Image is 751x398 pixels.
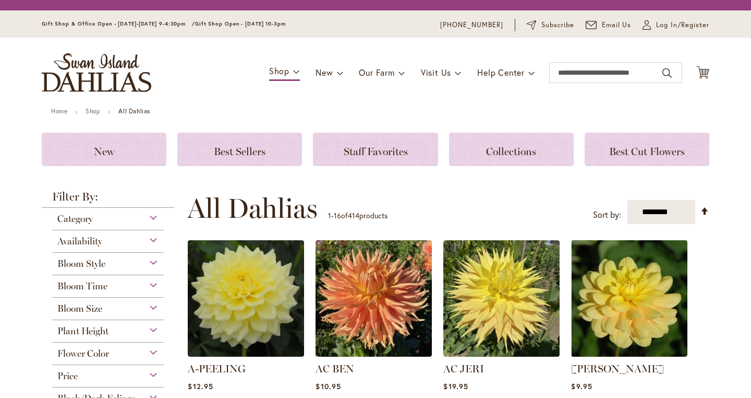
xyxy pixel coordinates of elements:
span: $12.95 [188,381,213,391]
p: - of products [328,207,387,224]
span: All Dahlias [187,193,318,224]
a: AC JERI [443,362,484,375]
strong: All Dahlias [118,107,150,115]
span: Best Cut Flowers [609,145,685,158]
a: A-PEELING [188,362,246,375]
span: $9.95 [571,381,592,391]
span: Best Sellers [214,145,265,158]
img: AC Jeri [443,240,560,357]
a: Log In/Register [643,20,709,30]
button: Search [662,65,672,81]
span: Email Us [602,20,632,30]
label: Sort by: [593,205,621,225]
a: AC BEN [316,349,432,359]
span: Staff Favorites [344,145,408,158]
span: New [94,145,114,158]
span: Plant Height [57,325,108,337]
span: Price [57,370,78,382]
span: Shop [269,65,289,76]
span: 414 [348,210,359,220]
a: Shop [86,107,100,115]
a: AC BEN [316,362,354,375]
a: Email Us [586,20,632,30]
span: Availability [57,236,102,247]
span: Bloom Style [57,258,105,270]
span: Collections [486,145,536,158]
a: Home [51,107,67,115]
a: Best Cut Flowers [585,133,709,166]
a: Collections [449,133,574,166]
span: Category [57,213,93,225]
span: 16 [334,210,341,220]
span: New [316,67,333,78]
span: Subscribe [541,20,574,30]
span: 1 [328,210,331,220]
span: Gift Shop & Office Open - [DATE]-[DATE] 9-4:30pm / [42,20,195,27]
span: Visit Us [421,67,451,78]
img: AC BEN [316,240,432,357]
img: A-Peeling [188,240,304,357]
a: Best Sellers [177,133,302,166]
strong: Filter By: [42,191,174,208]
span: Our Farm [359,67,394,78]
span: Flower Color [57,348,109,359]
a: Subscribe [527,20,574,30]
a: AC Jeri [443,349,560,359]
span: $19.95 [443,381,468,391]
img: AHOY MATEY [571,240,687,357]
span: Log In/Register [656,20,709,30]
a: A-Peeling [188,349,304,359]
a: New [42,133,166,166]
a: AHOY MATEY [571,349,687,359]
a: [PERSON_NAME] [571,362,664,375]
a: Staff Favorites [313,133,438,166]
a: [PHONE_NUMBER] [440,20,503,30]
a: store logo [42,53,151,92]
span: Bloom Size [57,303,102,314]
span: $10.95 [316,381,341,391]
span: Gift Shop Open - [DATE] 10-3pm [195,20,286,27]
span: Bloom Time [57,280,107,292]
span: Help Center [477,67,525,78]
